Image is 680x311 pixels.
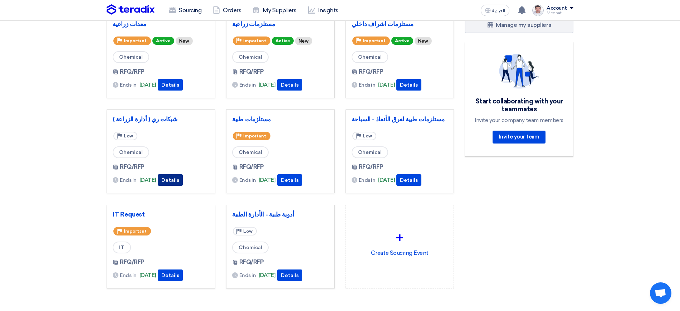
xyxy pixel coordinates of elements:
[396,174,421,186] button: Details
[158,79,183,91] button: Details
[499,54,539,89] img: invite_your_team.svg
[352,20,448,28] a: مستلزمات أشراف داخلي
[239,68,264,76] span: RFQ/RFP
[359,81,376,89] span: Ends in
[378,81,395,89] span: [DATE]
[239,258,264,267] span: RFQ/RFP
[277,269,302,281] button: Details
[352,227,448,249] div: +
[492,8,505,13] span: العربية
[352,51,388,63] span: Chemical
[474,97,564,113] div: Start collaborating with your teammates
[120,272,137,279] span: Ends in
[232,211,329,218] a: أدوية طبية - الأدارة الطبية
[391,37,413,45] span: Active
[474,117,564,123] div: Invite your company team members
[352,211,448,274] div: Create Soucring Event
[493,131,546,144] a: Invite your team
[120,68,145,76] span: RFQ/RFP
[532,5,544,16] img: Medhat_1750836621659.jpeg
[243,229,253,234] span: Low
[113,116,209,123] a: شبكات ري ( أدارة الزراعة )
[359,163,383,171] span: RFQ/RFP
[120,163,145,171] span: RFQ/RFP
[232,20,329,28] a: مستلزمات زراعية
[547,5,567,11] div: Account
[113,146,149,158] span: Chemical
[124,38,147,43] span: Important
[158,174,183,186] button: Details
[239,81,256,89] span: Ends in
[232,146,269,158] span: Chemical
[650,282,671,304] div: Open chat
[232,116,329,123] a: مستلزمات طبية
[259,81,275,89] span: [DATE]
[239,176,256,184] span: Ends in
[232,242,269,253] span: Chemical
[277,79,302,91] button: Details
[120,176,137,184] span: Ends in
[239,272,256,279] span: Ends in
[113,242,131,253] span: IT
[120,81,137,89] span: Ends in
[124,133,133,139] span: Low
[302,3,344,18] a: Insights
[352,146,388,158] span: Chemical
[272,37,294,45] span: Active
[140,81,156,89] span: [DATE]
[359,68,383,76] span: RFQ/RFP
[547,11,573,15] div: Medhat
[140,271,156,280] span: [DATE]
[363,133,372,139] span: Low
[152,37,174,45] span: Active
[259,176,275,184] span: [DATE]
[120,258,145,267] span: RFQ/RFP
[378,176,395,184] span: [DATE]
[481,5,509,16] button: العربية
[277,174,302,186] button: Details
[163,3,207,18] a: Sourcing
[396,79,421,91] button: Details
[239,163,264,171] span: RFQ/RFP
[259,271,275,280] span: [DATE]
[232,51,269,63] span: Chemical
[295,37,312,45] div: New
[243,133,266,139] span: Important
[140,176,156,184] span: [DATE]
[465,16,573,33] a: Manage my suppliers
[113,211,209,218] a: IT Request
[352,116,448,123] a: مستلزمات طبية لفرق الأنفاذ - السباحة
[243,38,266,43] span: Important
[247,3,302,18] a: My Suppliers
[113,20,209,28] a: معدات زراعية
[359,176,376,184] span: Ends in
[158,269,183,281] button: Details
[113,51,149,63] span: Chemical
[176,37,193,45] div: New
[207,3,247,18] a: Orders
[415,37,432,45] div: New
[107,4,155,15] img: Teradix logo
[124,229,147,234] span: Important
[363,38,386,43] span: Important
